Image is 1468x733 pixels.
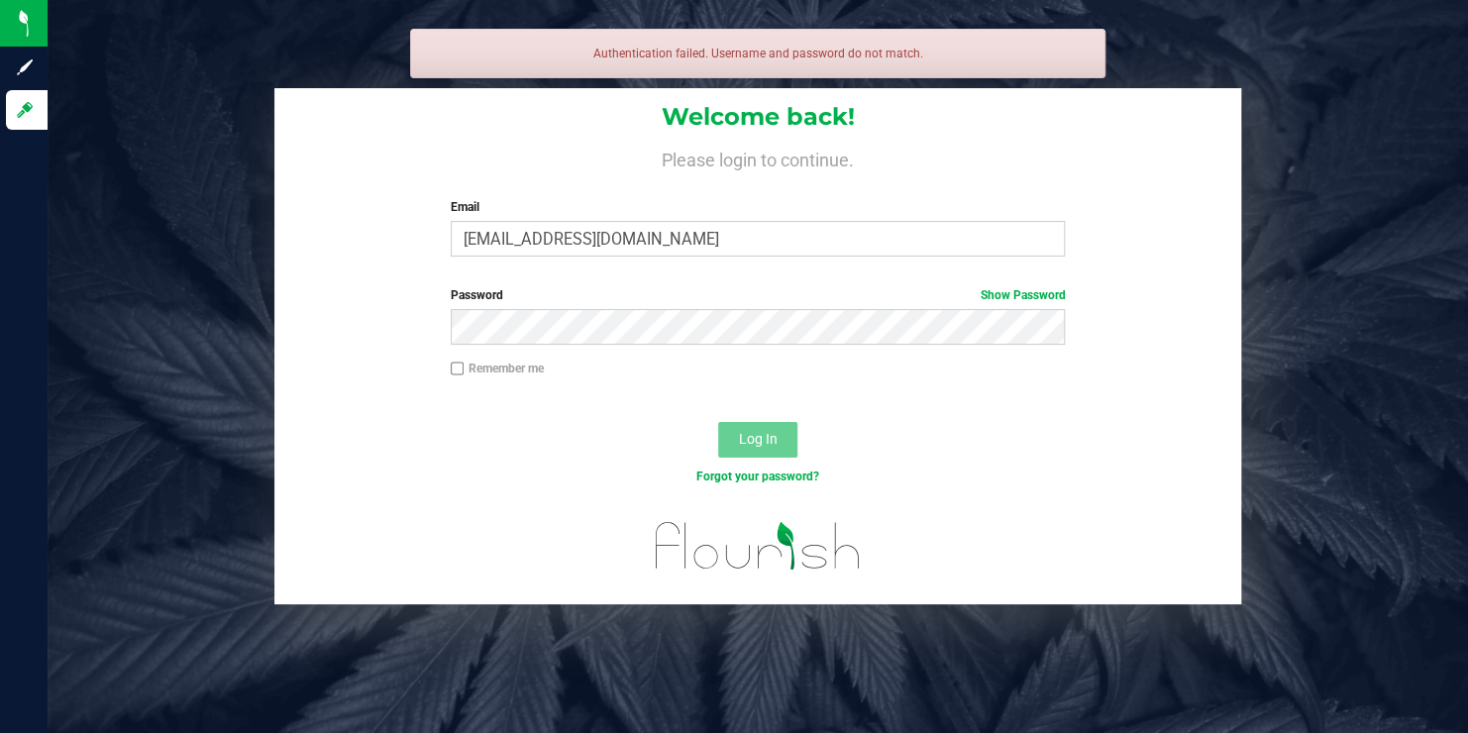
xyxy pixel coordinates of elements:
[739,431,778,447] span: Log In
[451,198,1066,216] label: Email
[15,100,35,120] inline-svg: Log in
[451,288,503,302] span: Password
[451,360,544,377] label: Remember me
[637,507,879,584] img: flourish_logo.svg
[718,422,797,458] button: Log In
[451,362,465,375] input: Remember me
[696,470,819,483] a: Forgot your password?
[15,57,35,77] inline-svg: Sign up
[980,288,1065,302] a: Show Password
[274,147,1241,170] h4: Please login to continue.
[410,29,1105,78] div: Authentication failed. Username and password do not match.
[274,104,1241,130] h1: Welcome back!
